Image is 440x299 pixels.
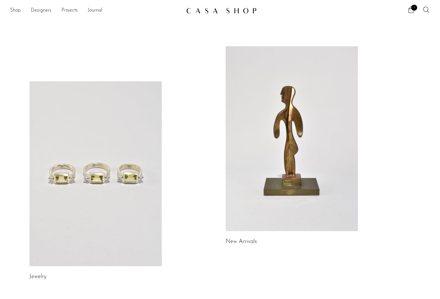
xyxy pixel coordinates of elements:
[29,274,46,280] a: Jewelry
[61,7,78,15] a: Projects
[10,7,21,15] a: Shop
[226,239,257,245] a: New Arrivals
[411,5,417,11] span: 1
[10,5,181,16] nav: Desktop navigation
[10,5,181,16] ul: NEW HEADER MENU
[31,7,51,15] a: Designers
[88,7,102,15] a: Journal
